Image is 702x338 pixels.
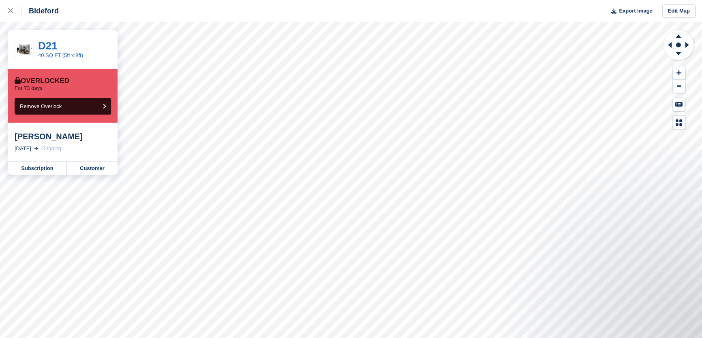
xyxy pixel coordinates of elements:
button: Zoom Out [673,80,685,93]
img: arrow-right-light-icn-cde0832a797a2874e46488d9cf13f60e5c3a73dbe684e267c42b8395dfbc2abf.svg [34,147,38,150]
a: D21 [38,40,58,52]
button: Keyboard Shortcuts [673,98,685,111]
span: Remove Overlock [20,103,62,109]
div: [DATE] [15,145,31,153]
div: [PERSON_NAME] [15,132,111,141]
button: Zoom In [673,66,685,80]
a: 40 SQ FT (5ft x 8ft) [38,52,83,58]
img: 40-sqft-unit.jpg [15,43,34,57]
button: Export Image [606,4,653,18]
button: Remove Overlock [15,98,111,115]
span: Export Image [619,7,652,15]
div: Overlocked [15,77,69,85]
a: Edit Map [662,4,696,18]
div: Ongoing [41,145,61,153]
a: Customer [67,162,118,175]
div: Bideford [21,6,59,16]
a: Subscription [8,162,67,175]
p: For 73 days [15,85,43,91]
button: Map Legend [673,116,685,129]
